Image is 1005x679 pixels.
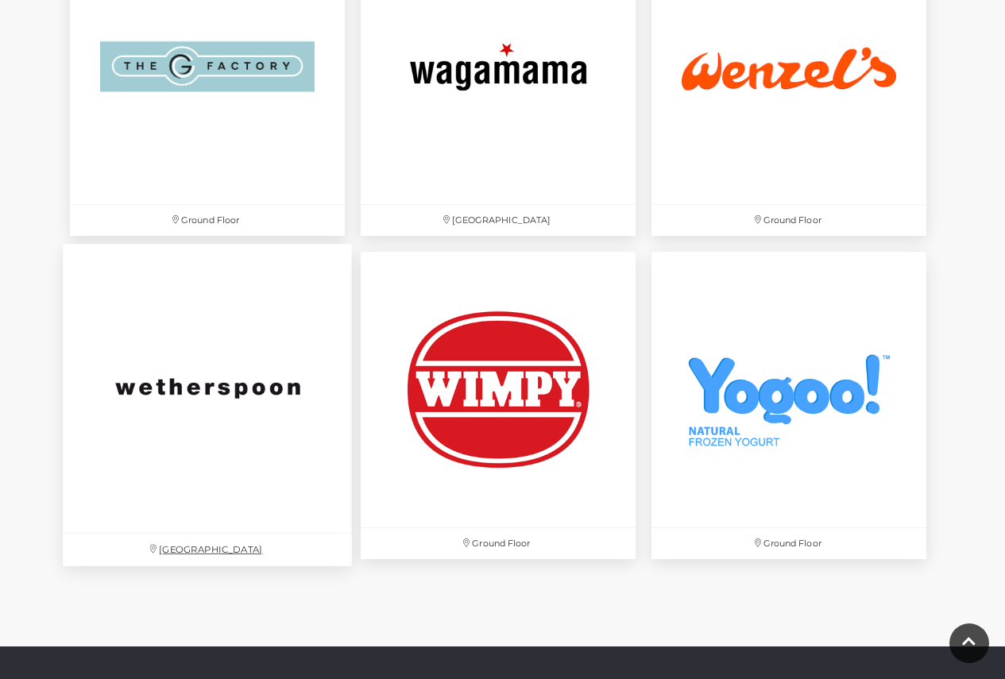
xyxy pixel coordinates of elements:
a: Ground Floor [353,244,644,566]
p: Ground Floor [651,205,926,236]
p: [GEOGRAPHIC_DATA] [361,205,636,236]
p: Ground Floor [361,528,636,559]
p: Ground Floor [651,528,926,559]
a: [GEOGRAPHIC_DATA] [54,236,360,575]
p: [GEOGRAPHIC_DATA] [63,534,352,566]
a: Yogoo at Festival Place Ground Floor [644,244,934,566]
p: Ground Floor [70,205,345,236]
img: Yogoo at Festival Place [651,252,926,527]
